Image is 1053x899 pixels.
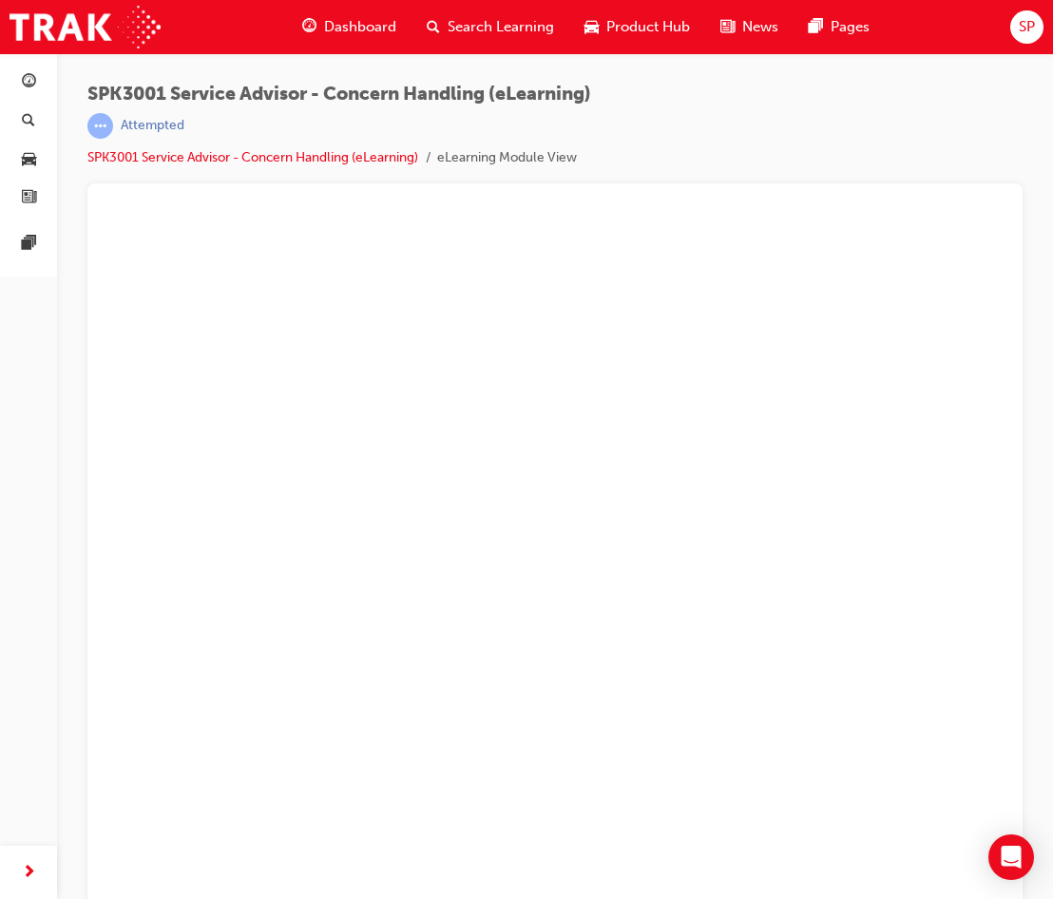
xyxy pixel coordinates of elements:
[437,147,577,169] li: eLearning Module View
[831,16,870,38] span: Pages
[302,15,316,39] span: guage-icon
[324,16,396,38] span: Dashboard
[22,236,36,253] span: pages-icon
[22,74,36,91] span: guage-icon
[988,834,1034,880] div: Open Intercom Messenger
[720,15,735,39] span: news-icon
[87,113,113,139] span: learningRecordVerb_ATTEMPT-icon
[22,190,36,207] span: news-icon
[794,8,885,47] a: pages-iconPages
[606,16,690,38] span: Product Hub
[809,15,823,39] span: pages-icon
[287,8,412,47] a: guage-iconDashboard
[87,84,591,105] span: SPK3001 Service Advisor - Concern Handling (eLearning)
[22,861,36,885] span: next-icon
[427,15,440,39] span: search-icon
[742,16,778,38] span: News
[121,117,184,135] div: Attempted
[87,149,418,165] a: SPK3001 Service Advisor - Concern Handling (eLearning)
[569,8,705,47] a: car-iconProduct Hub
[10,6,161,48] img: Trak
[22,113,35,130] span: search-icon
[22,151,36,168] span: car-icon
[584,15,599,39] span: car-icon
[448,16,554,38] span: Search Learning
[1019,16,1035,38] span: SP
[705,8,794,47] a: news-iconNews
[412,8,569,47] a: search-iconSearch Learning
[1010,10,1043,44] button: SP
